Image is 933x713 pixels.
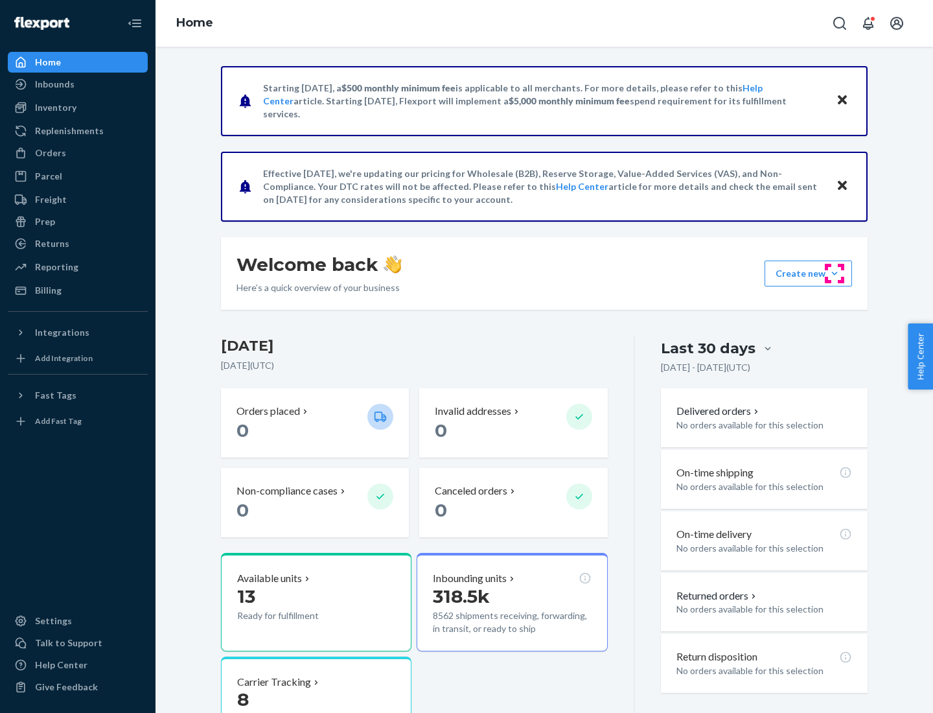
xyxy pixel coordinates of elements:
[221,553,411,651] button: Available units13Ready for fulfillment
[556,181,608,192] a: Help Center
[237,688,249,710] span: 8
[834,91,851,110] button: Close
[35,146,66,159] div: Orders
[35,170,62,183] div: Parcel
[14,17,69,30] img: Flexport logo
[676,664,852,677] p: No orders available for this selection
[237,675,311,690] p: Carrier Tracking
[8,411,148,432] a: Add Fast Tag
[8,322,148,343] button: Integrations
[35,415,82,427] div: Add Fast Tag
[221,468,409,537] button: Non-compliance cases 0
[263,167,824,206] p: Effective [DATE], we're updating our pricing for Wholesale (B2B), Reserve Storage, Value-Added Se...
[676,603,852,616] p: No orders available for this selection
[433,609,591,635] p: 8562 shipments receiving, forwarding, in transit, or ready to ship
[676,404,761,419] button: Delivered orders
[8,121,148,141] a: Replenishments
[8,97,148,118] a: Inventory
[237,585,255,607] span: 13
[884,10,910,36] button: Open account menu
[676,589,759,603] button: Returned orders
[509,95,630,106] span: $5,000 monthly minimum fee
[237,571,302,586] p: Available units
[35,637,102,649] div: Talk to Support
[35,326,89,339] div: Integrations
[35,193,67,206] div: Freight
[8,211,148,232] a: Prep
[676,419,852,432] p: No orders available for this selection
[166,5,224,42] ol: breadcrumbs
[676,542,852,555] p: No orders available for this selection
[834,177,851,196] button: Close
[8,189,148,210] a: Freight
[35,78,75,91] div: Inbounds
[35,56,61,69] div: Home
[237,609,357,622] p: Ready for fulfillment
[35,659,87,672] div: Help Center
[35,215,55,228] div: Prep
[236,484,338,498] p: Non-compliance cases
[8,633,148,653] a: Talk to Support
[676,527,752,542] p: On-time delivery
[221,388,409,458] button: Orders placed 0
[8,611,148,631] a: Settings
[236,419,249,441] span: 0
[419,388,607,458] button: Invalid addresses 0
[8,655,148,675] a: Help Center
[236,281,402,294] p: Here’s a quick overview of your business
[122,10,148,36] button: Close Navigation
[221,336,608,356] h3: [DATE]
[236,253,402,276] h1: Welcome back
[8,233,148,254] a: Returns
[855,10,881,36] button: Open notifications
[435,404,511,419] p: Invalid addresses
[263,82,824,121] p: Starting [DATE], a is applicable to all merchants. For more details, please refer to this article...
[35,353,93,364] div: Add Integration
[236,404,300,419] p: Orders placed
[8,280,148,301] a: Billing
[35,237,69,250] div: Returns
[419,468,607,537] button: Canceled orders 0
[433,585,490,607] span: 318.5k
[8,52,148,73] a: Home
[435,484,507,498] p: Canceled orders
[435,419,447,441] span: 0
[341,82,455,93] span: $500 monthly minimum fee
[676,465,754,480] p: On-time shipping
[35,101,76,114] div: Inventory
[435,499,447,521] span: 0
[35,284,62,297] div: Billing
[221,359,608,372] p: [DATE] ( UTC )
[35,124,104,137] div: Replenishments
[417,553,607,651] button: Inbounding units318.5k8562 shipments receiving, forwarding, in transit, or ready to ship
[8,74,148,95] a: Inbounds
[8,677,148,697] button: Give Feedback
[236,499,249,521] span: 0
[661,361,750,374] p: [DATE] - [DATE] ( UTC )
[676,649,757,664] p: Return disposition
[8,385,148,406] button: Fast Tags
[908,323,933,390] button: Help Center
[765,261,852,286] button: Create new
[384,255,402,274] img: hand-wave emoji
[35,614,72,627] div: Settings
[176,16,213,30] a: Home
[661,338,755,358] div: Last 30 days
[433,571,507,586] p: Inbounding units
[8,166,148,187] a: Parcel
[35,681,98,694] div: Give Feedback
[8,143,148,163] a: Orders
[8,348,148,369] a: Add Integration
[35,261,78,274] div: Reporting
[827,10,853,36] button: Open Search Box
[676,480,852,493] p: No orders available for this selection
[35,389,76,402] div: Fast Tags
[8,257,148,277] a: Reporting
